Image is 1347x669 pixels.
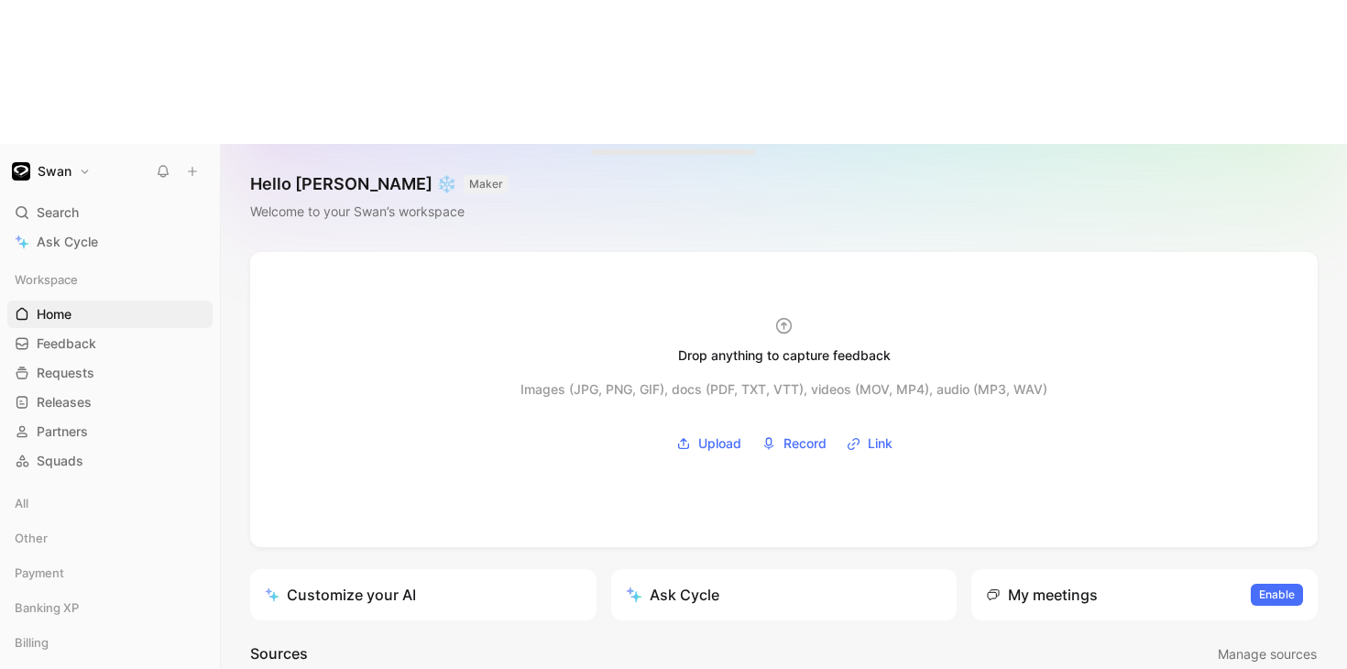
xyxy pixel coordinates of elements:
[698,433,741,455] span: Upload
[37,334,96,353] span: Feedback
[520,378,1047,400] div: Images (JPG, PNG, GIF), docs (PDF, TXT, VTT), videos (MOV, MP4), audio (MP3, WAV)
[37,364,94,382] span: Requests
[840,430,899,457] button: Link
[265,584,416,606] div: Customize your AI
[38,163,71,180] h1: Swan
[250,569,597,620] a: Customize your AI
[755,430,833,457] button: Record
[37,202,79,224] span: Search
[868,433,893,455] span: Link
[7,524,213,557] div: Other
[7,228,213,256] a: Ask Cycle
[7,594,213,627] div: Banking XP
[7,629,213,656] div: Billing
[250,201,509,223] div: Welcome to your Swan’s workspace
[15,270,78,289] span: Workspace
[250,642,308,666] h2: Sources
[464,175,509,193] button: MAKER
[7,629,213,662] div: Billing
[7,489,213,517] div: All
[7,594,213,621] div: Banking XP
[37,422,88,441] span: Partners
[7,159,95,184] button: SwanSwan
[15,494,28,512] span: All
[611,569,958,620] button: Ask Cycle
[783,433,827,455] span: Record
[7,524,213,552] div: Other
[7,199,213,226] div: Search
[7,559,213,587] div: Payment
[37,231,98,253] span: Ask Cycle
[7,447,213,475] a: Squads
[7,489,213,522] div: All
[1251,584,1303,606] button: Enable
[7,301,213,328] a: Home
[986,584,1098,606] div: My meetings
[670,430,748,457] button: Upload
[626,584,719,606] div: Ask Cycle
[7,330,213,357] a: Feedback
[7,418,213,445] a: Partners
[37,393,92,411] span: Releases
[678,345,891,367] div: Drop anything to capture feedback
[250,173,509,195] h1: Hello [PERSON_NAME] ❄️
[7,266,213,293] div: Workspace
[15,598,79,617] span: Banking XP
[37,305,71,324] span: Home
[7,559,213,592] div: Payment
[7,359,213,387] a: Requests
[37,452,83,470] span: Squads
[15,529,48,547] span: Other
[1217,642,1318,666] button: Manage sources
[15,564,64,582] span: Payment
[7,389,213,416] a: Releases
[1259,586,1295,604] span: Enable
[15,633,49,652] span: Billing
[12,162,30,181] img: Swan
[1218,643,1317,665] span: Manage sources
